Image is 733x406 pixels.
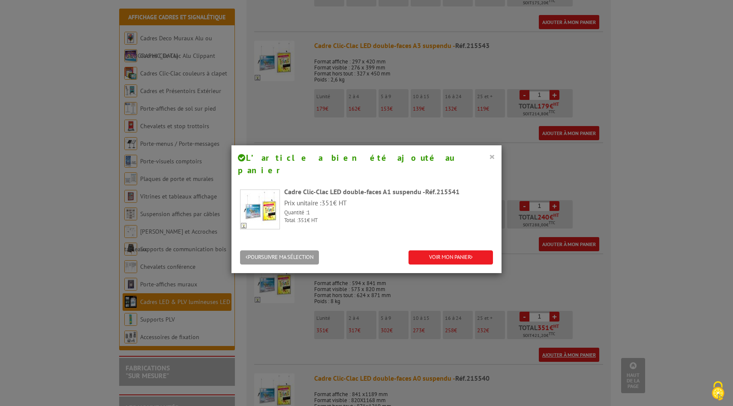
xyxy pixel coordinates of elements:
button: × [489,151,495,162]
span: 351 [321,198,333,207]
p: Prix unitaire : € HT [284,198,493,208]
p: Quantité : [284,209,493,217]
h4: L’article a bien été ajouté au panier [238,152,495,176]
span: 1 [307,209,310,216]
div: Cadre Clic-Clac LED double-faces A1 suspendu - [284,187,493,197]
button: POURSUIVRE MA SÉLECTION [240,250,319,265]
span: Réf.215541 [425,187,460,196]
img: Cookies (fenêtre modale) [707,380,729,402]
button: Cookies (fenêtre modale) [703,377,733,406]
p: Total : € HT [284,217,493,225]
a: VOIR MON PANIER [409,250,493,265]
span: 351 [298,217,307,224]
